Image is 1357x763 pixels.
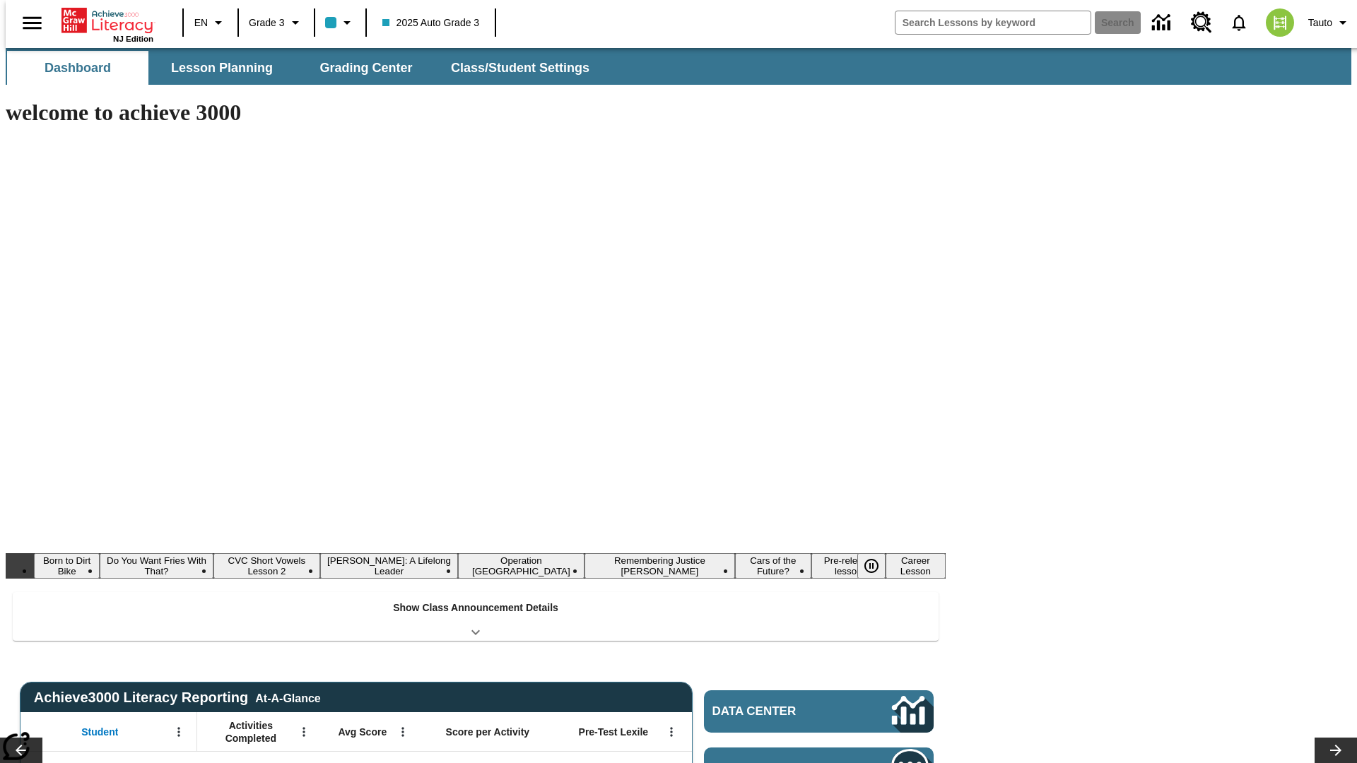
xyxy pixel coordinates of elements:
button: Dashboard [7,51,148,85]
button: Lesson Planning [151,51,293,85]
button: Slide 7 Cars of the Future? [735,553,811,579]
button: Slide 6 Remembering Justice O'Connor [584,553,735,579]
button: Grade: Grade 3, Select a grade [243,10,310,35]
span: NJ Edition [113,35,153,43]
button: Open Menu [293,721,315,743]
button: Open side menu [11,2,53,44]
button: Slide 5 Operation London Bridge [458,553,584,579]
span: Pre-Test Lexile [579,726,649,738]
div: Show Class Announcement Details [13,592,939,641]
button: Pause [857,553,886,579]
a: Notifications [1221,4,1257,41]
button: Open Menu [661,721,682,743]
button: Slide 4 Dianne Feinstein: A Lifelong Leader [320,553,458,579]
button: Language: EN, Select a language [188,10,233,35]
span: Student [81,726,118,738]
img: avatar image [1266,8,1294,37]
a: Resource Center, Will open in new tab [1182,4,1221,42]
button: Slide 2 Do You Want Fries With That? [100,553,213,579]
a: Data Center [1144,4,1182,42]
button: Slide 9 Career Lesson [886,553,946,579]
span: Avg Score [338,726,387,738]
a: Home [61,6,153,35]
button: Open Menu [392,721,413,743]
span: Grade 3 [249,16,285,30]
button: Class color is light blue. Change class color [319,10,361,35]
span: Achieve3000 Literacy Reporting [34,690,321,706]
span: Tauto [1308,16,1332,30]
div: SubNavbar [6,48,1351,85]
span: Score per Activity [446,726,530,738]
button: Slide 8 Pre-release lesson [811,553,886,579]
button: Select a new avatar [1257,4,1303,41]
button: Profile/Settings [1303,10,1357,35]
span: 2025 Auto Grade 3 [382,16,480,30]
button: Slide 3 CVC Short Vowels Lesson 2 [213,553,320,579]
p: Show Class Announcement Details [393,601,558,615]
button: Slide 1 Born to Dirt Bike [34,553,100,579]
span: Data Center [712,704,845,718]
h1: welcome to achieve 3000 [6,100,946,126]
div: Home [61,5,153,43]
span: EN [194,16,208,30]
button: Grading Center [295,51,437,85]
div: Pause [857,553,900,579]
button: Class/Student Settings [440,51,601,85]
button: Lesson carousel, Next [1315,738,1357,763]
span: Activities Completed [204,719,298,745]
input: search field [895,11,1091,34]
a: Data Center [704,690,934,733]
div: At-A-Glance [255,690,320,705]
div: SubNavbar [6,51,602,85]
button: Open Menu [168,721,189,743]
